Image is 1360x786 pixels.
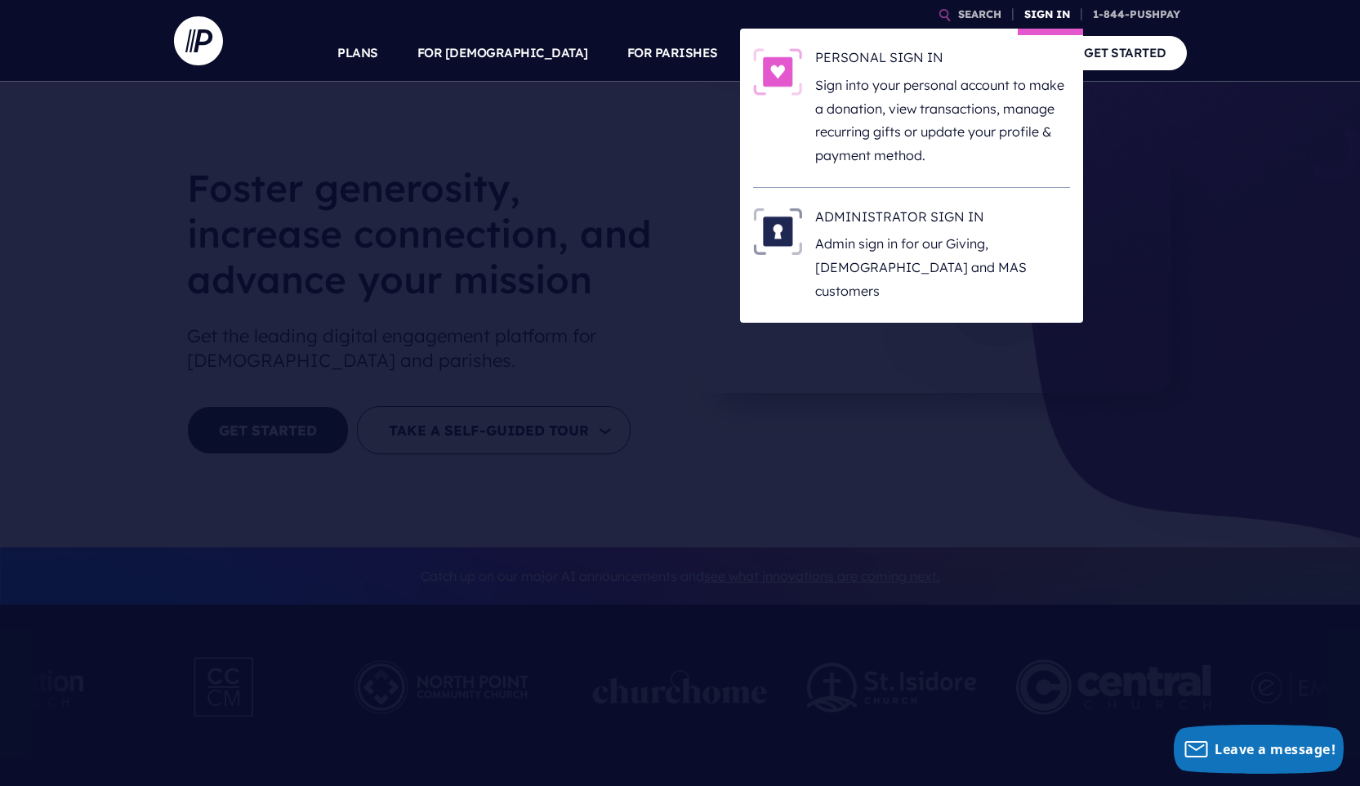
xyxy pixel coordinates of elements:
a: GET STARTED [1063,36,1187,69]
a: PERSONAL SIGN IN - Illustration PERSONAL SIGN IN Sign into your personal account to make a donati... [753,48,1070,167]
a: EXPLORE [868,25,925,82]
img: PERSONAL SIGN IN - Illustration [753,48,802,96]
p: Admin sign in for our Giving, [DEMOGRAPHIC_DATA] and MAS customers [815,232,1070,302]
a: SOLUTIONS [757,25,830,82]
a: COMPANY [965,25,1025,82]
a: PLANS [337,25,378,82]
img: ADMINISTRATOR SIGN IN - Illustration [753,208,802,255]
h6: PERSONAL SIGN IN [815,48,1070,73]
p: Sign into your personal account to make a donation, view transactions, manage recurring gifts or ... [815,74,1070,167]
button: Leave a message! [1174,725,1344,774]
a: FOR PARISHES [627,25,718,82]
h6: ADMINISTRATOR SIGN IN [815,208,1070,232]
span: Leave a message! [1215,740,1335,758]
a: FOR [DEMOGRAPHIC_DATA] [417,25,588,82]
a: ADMINISTRATOR SIGN IN - Illustration ADMINISTRATOR SIGN IN Admin sign in for our Giving, [DEMOGRA... [753,208,1070,303]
